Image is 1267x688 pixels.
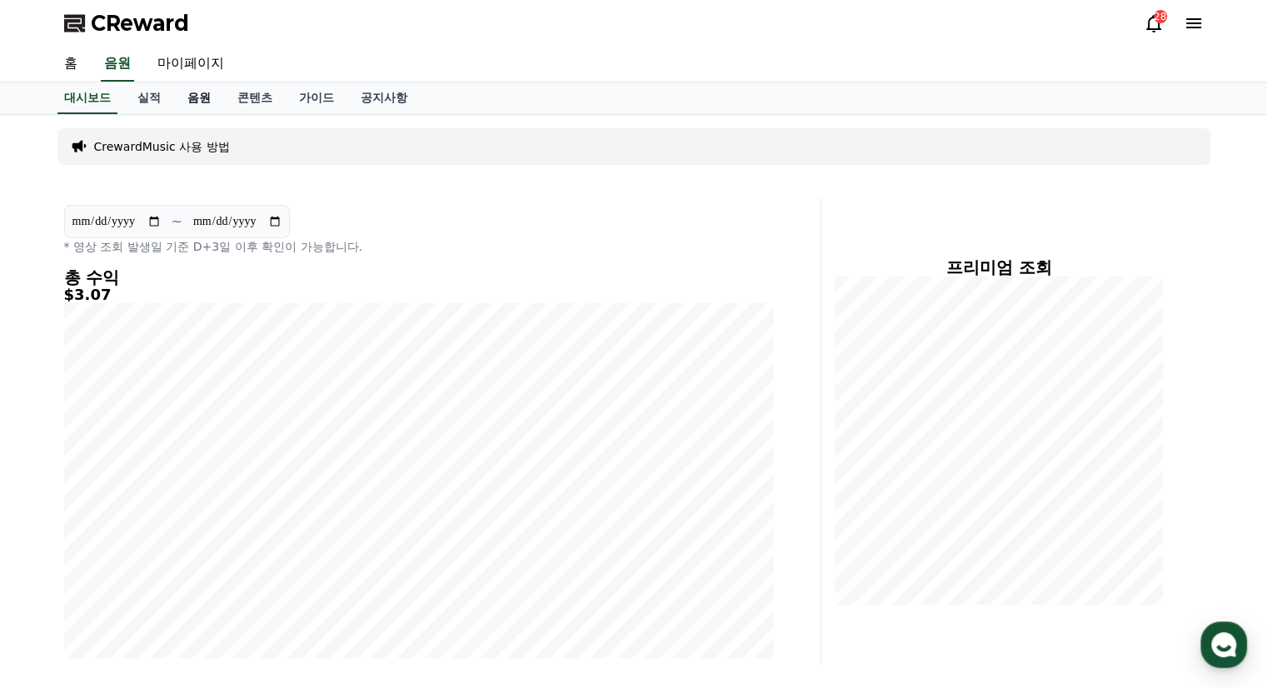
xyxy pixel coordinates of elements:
a: 실적 [124,82,174,114]
a: 대화 [110,528,215,570]
a: 28 [1144,13,1164,33]
a: 음원 [174,82,224,114]
p: ~ [172,212,182,232]
a: CrewardMusic 사용 방법 [94,138,230,155]
a: 설정 [215,528,320,570]
a: 공지사항 [347,82,421,114]
a: 콘텐츠 [224,82,286,114]
a: 홈 [5,528,110,570]
h4: 프리미엄 조회 [835,258,1164,277]
a: 홈 [51,47,91,82]
span: 홈 [52,553,62,566]
a: CReward [64,10,189,37]
span: CReward [91,10,189,37]
a: 가이드 [286,82,347,114]
h4: 총 수익 [64,268,774,287]
span: 설정 [257,553,277,566]
a: 음원 [101,47,134,82]
div: 28 [1154,10,1167,23]
a: 마이페이지 [144,47,237,82]
a: 대시보드 [57,82,117,114]
span: 대화 [152,554,172,567]
h5: $3.07 [64,287,774,303]
p: * 영상 조회 발생일 기준 D+3일 이후 확인이 가능합니다. [64,238,774,255]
